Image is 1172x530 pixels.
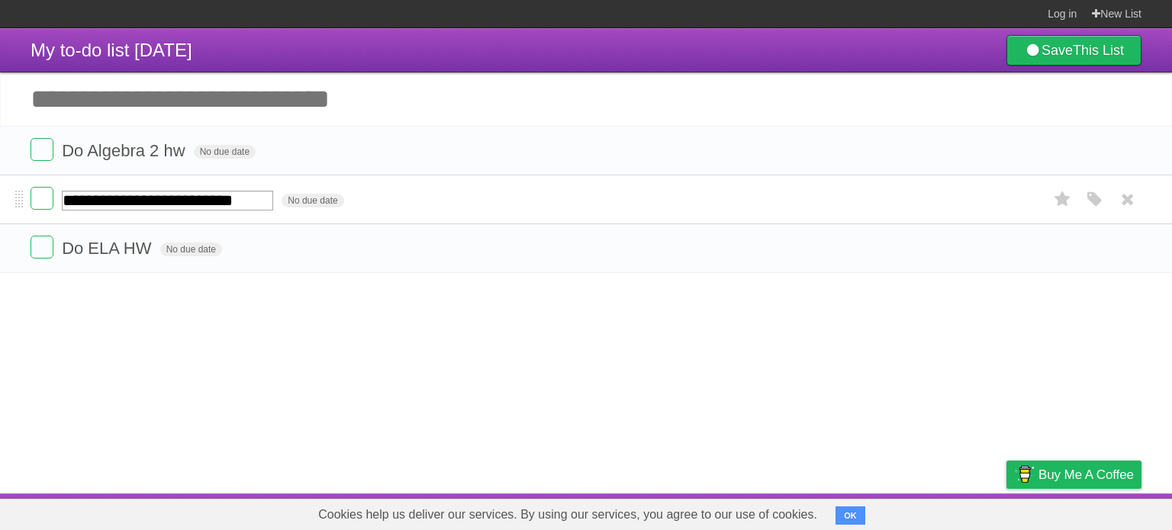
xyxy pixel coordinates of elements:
[1073,43,1124,58] b: This List
[303,499,832,530] span: Cookies help us deliver our services. By using our services, you agree to our use of cookies.
[62,141,188,160] span: Do Algebra 2 hw
[1045,497,1141,526] a: Suggest a feature
[935,497,968,526] a: Terms
[160,243,222,256] span: No due date
[31,40,192,60] span: My to-do list [DATE]
[31,187,53,210] label: Done
[1048,187,1077,212] label: Star task
[836,506,865,525] button: OK
[1006,461,1141,489] a: Buy me a coffee
[282,194,343,207] span: No due date
[31,236,53,259] label: Done
[1006,35,1141,66] a: SaveThis List
[987,497,1026,526] a: Privacy
[194,145,256,159] span: No due date
[62,239,155,258] span: Do ELA HW
[1014,461,1035,487] img: Buy me a coffee
[854,497,916,526] a: Developers
[1038,461,1134,488] span: Buy me a coffee
[31,138,53,161] label: Done
[803,497,836,526] a: About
